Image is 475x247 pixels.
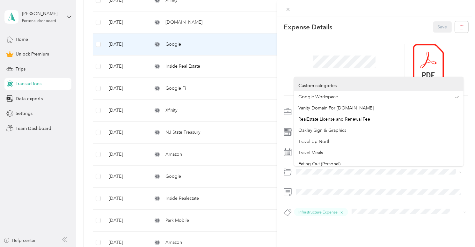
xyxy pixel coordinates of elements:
[298,139,331,144] span: Travel Up North
[298,161,340,167] span: Eating Out (Personal)
[298,116,370,122] span: RealEstate License and Renewal Fee
[298,105,374,111] span: Vanity Domain For [DOMAIN_NAME]
[298,209,338,215] span: Infrastructure Expense
[294,208,348,216] button: Infrastructure Expense
[298,94,338,100] span: Google Workspace
[298,82,459,89] div: Custom categories
[439,211,475,247] iframe: Everlance-gr Chat Button Frame
[284,23,332,32] p: Expense Details
[298,128,346,133] span: Oakley Sign & Graphics
[298,150,323,155] span: Travel Meals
